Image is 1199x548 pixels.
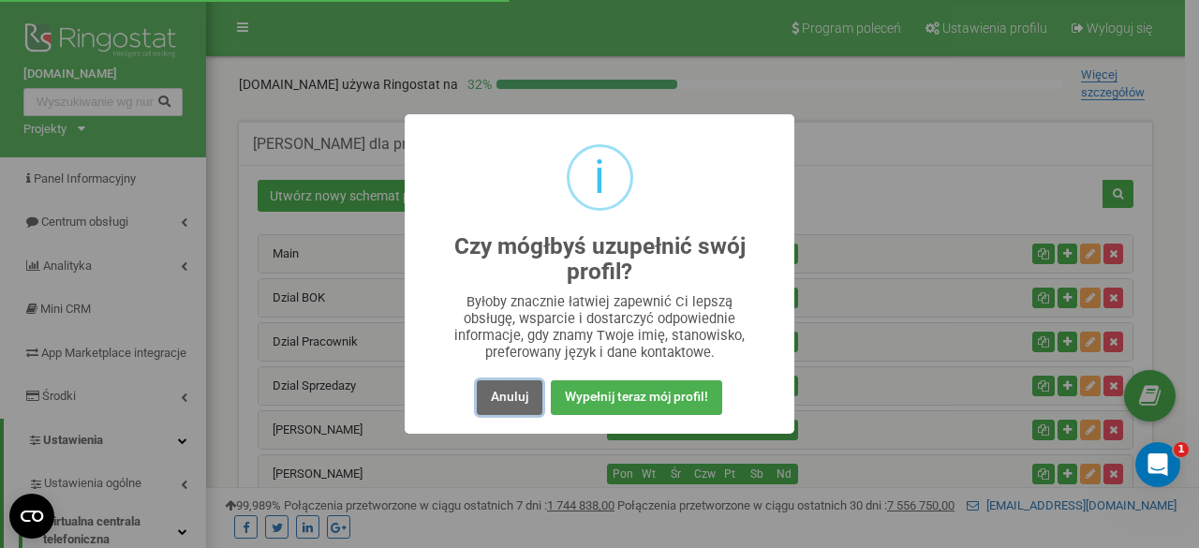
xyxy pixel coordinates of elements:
[442,293,758,361] div: Byłoby znacznie łatwiej zapewnić Ci lepszą obsługę, wsparcie i dostarczyć odpowiednie informacje,...
[1135,442,1180,487] iframe: Intercom live chat
[442,234,758,285] h2: Czy mógłbyś uzupełnić swój profil?
[477,380,542,415] button: Anuluj
[594,147,605,208] div: i
[1174,442,1189,457] span: 1
[551,380,722,415] button: Wypełnij teraz mój profil!
[9,494,54,539] button: Open CMP widget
